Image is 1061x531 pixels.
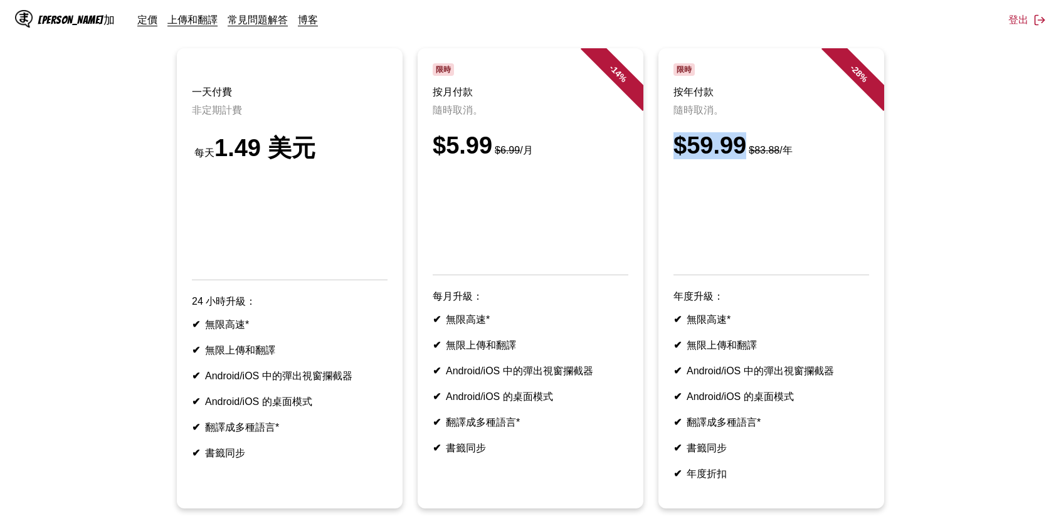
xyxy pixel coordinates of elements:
[610,65,623,78] font: 14
[673,105,724,115] font: 隨時取消。
[205,396,312,407] font: Android/iOS 的桌面模式
[192,296,256,307] font: 24 小時升級：
[192,105,242,115] font: 非定期計費
[436,65,451,74] font: 限時
[192,422,200,433] font: ✔
[673,365,682,376] font: ✔
[433,87,473,97] font: 按月付款
[167,13,218,26] a: 上傳和翻譯
[192,319,200,330] font: ✔
[205,371,352,381] font: Android/iOS 中的彈出視窗攔截器
[298,13,318,26] a: 博客
[192,179,388,262] iframe: PayPal
[446,314,490,325] font: 無限高速*
[673,340,682,350] font: ✔
[192,371,200,381] font: ✔
[192,87,232,97] font: 一天付費
[673,417,682,428] font: ✔
[687,314,731,325] font: 無限高速*
[1008,13,1046,27] button: 登出
[446,417,520,428] font: 翻譯成多種語言*
[15,10,33,28] img: IsManga 標誌
[520,145,532,155] font: /月
[857,71,870,84] font: %
[205,448,245,458] font: 書籤同步
[673,468,682,479] font: ✔
[1008,13,1028,26] font: 登出
[433,314,441,325] font: ✔
[677,65,692,74] font: 限時
[433,391,441,402] font: ✔
[848,63,858,72] font: -
[779,145,792,155] font: /年
[495,145,520,155] font: $6.99
[205,345,275,355] font: 無限上傳和翻譯
[673,174,869,257] iframe: PayPal
[673,391,682,402] font: ✔
[687,417,761,428] font: 翻譯成多種語言*
[446,443,486,453] font: 書籤同步
[608,63,617,72] font: -
[687,391,794,402] font: Android/iOS 的桌面模式
[673,132,746,159] font: $59.99
[616,71,629,84] font: %
[687,340,757,350] font: 無限上傳和翻譯
[446,391,553,402] font: Android/iOS 的桌面模式
[687,443,727,453] font: 書籤同步
[433,132,492,159] font: $5.99
[38,14,115,26] font: [PERSON_NAME]加
[1033,14,1046,26] img: 登出
[205,422,279,433] font: 翻譯成多種語言*
[192,448,200,458] font: ✔
[850,65,864,78] font: 28
[205,319,249,330] font: 無限高速*
[137,13,157,26] a: 定價
[192,396,200,407] font: ✔
[687,365,834,376] font: Android/iOS 中的彈出視窗攔截器
[228,13,288,26] a: 常見問題解答
[673,314,682,325] font: ✔
[433,105,483,115] font: 隨時取消。
[192,345,200,355] font: ✔
[433,340,441,350] font: ✔
[214,135,315,161] font: 1.49 美元
[433,417,441,428] font: ✔
[446,340,516,350] font: 無限上傳和翻譯
[673,87,714,97] font: 按年付款
[673,443,682,453] font: ✔
[673,291,724,302] font: 年度升級：
[194,147,214,158] font: 每天
[433,365,441,376] font: ✔
[433,291,483,302] font: 每月升級：
[433,443,441,453] font: ✔
[15,10,137,30] a: IsManga 標誌[PERSON_NAME]加
[749,145,779,155] font: $83.88
[446,365,593,376] font: Android/iOS 中的彈出視窗攔截器
[687,468,727,479] font: 年度折扣
[433,174,628,257] iframe: PayPal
